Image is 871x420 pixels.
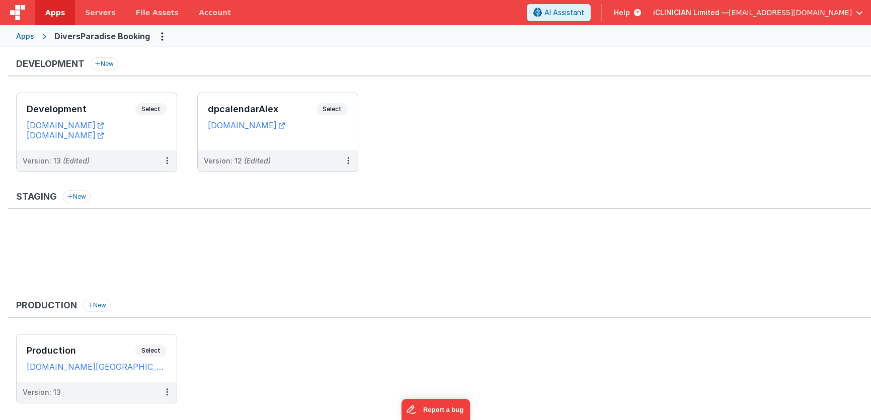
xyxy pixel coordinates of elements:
span: (Edited) [244,156,271,165]
h3: Production [27,346,135,356]
span: Help [614,8,630,18]
div: Apps [16,31,34,41]
h3: Development [16,59,85,69]
span: Select [316,103,348,115]
span: (Edited) [63,156,90,165]
span: Select [135,103,167,115]
div: Version: 13 [23,156,90,166]
span: File Assets [136,8,179,18]
button: iCLINICIAN Limited — [EMAIL_ADDRESS][DOMAIN_NAME] [653,8,863,18]
button: New [91,57,118,70]
div: DiversParadise Booking [54,30,150,42]
span: Apps [45,8,65,18]
h3: Production [16,300,77,310]
a: [DOMAIN_NAME][GEOGRAPHIC_DATA] [27,362,167,372]
span: [EMAIL_ADDRESS][DOMAIN_NAME] [729,8,852,18]
span: Select [135,345,167,357]
h3: Staging [16,192,57,202]
span: iCLINICIAN Limited — [653,8,729,18]
button: New [63,190,91,203]
iframe: Marker.io feedback button [401,399,470,420]
a: [DOMAIN_NAME] [27,120,104,130]
a: [DOMAIN_NAME] [27,130,104,140]
span: Servers [85,8,115,18]
h3: Development [27,104,135,114]
button: AI Assistant [527,4,591,21]
h3: dpcalendarAlex [208,104,316,114]
div: Version: 12 [204,156,271,166]
span: AI Assistant [544,8,584,18]
button: Options [154,28,170,44]
button: New [83,299,111,312]
a: [DOMAIN_NAME] [208,120,285,130]
div: Version: 13 [23,387,61,397]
